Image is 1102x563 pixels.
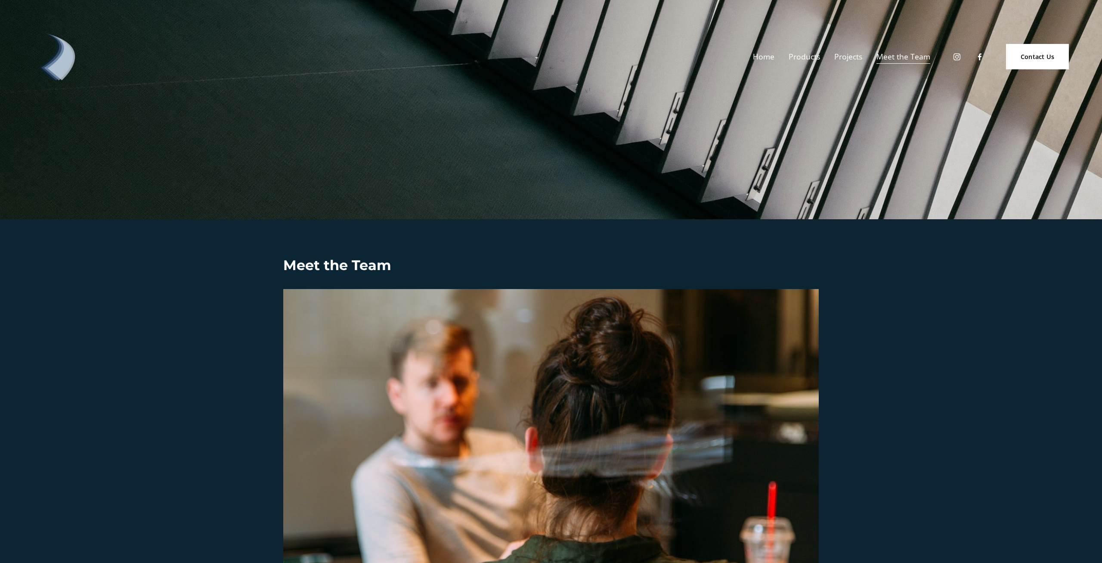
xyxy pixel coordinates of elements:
a: folder dropdown [789,49,820,64]
a: Instagram [953,53,961,61]
a: Home [753,49,774,64]
a: Contact Us [1006,44,1069,69]
span: Products [789,50,820,64]
img: Debonair | Curtains, Blinds, Shutters &amp; Awnings [33,33,80,81]
h3: Meet the Team [283,256,819,274]
a: Facebook [975,53,984,61]
a: Projects [834,49,862,64]
a: Meet the Team [876,49,930,64]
